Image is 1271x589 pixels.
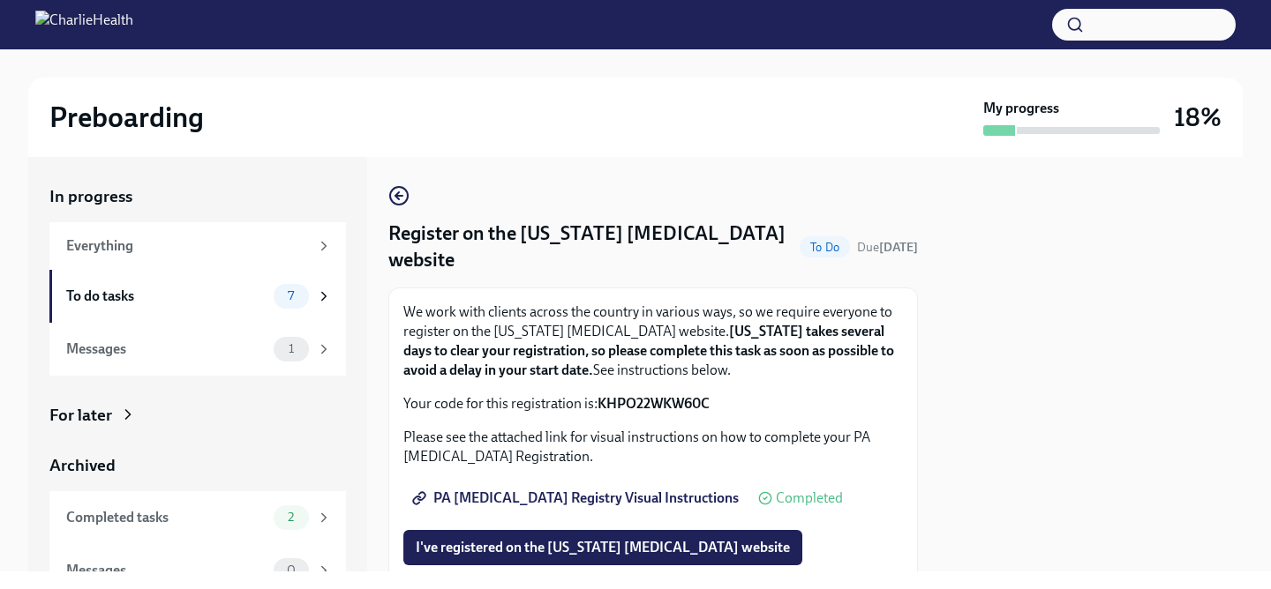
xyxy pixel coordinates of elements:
[49,491,346,544] a: Completed tasks2
[49,222,346,270] a: Everything
[276,563,306,577] span: 0
[66,561,267,580] div: Messages
[49,323,346,376] a: Messages1
[403,323,894,378] strong: [US_STATE] takes several days to clear your registration, so please complete this task as soon as...
[879,240,918,255] strong: [DATE]
[983,99,1059,118] strong: My progress
[49,404,346,427] a: For later
[416,539,790,556] span: I've registered on the [US_STATE] [MEDICAL_DATA] website
[277,289,305,302] span: 7
[66,508,267,527] div: Completed tasks
[49,185,346,208] a: In progress
[403,394,903,414] p: Your code for this registration is:
[403,302,903,380] p: We work with clients across the country in various ways, so we require everyone to register on th...
[1174,101,1222,133] h3: 18%
[598,395,710,412] strong: KHPO22WKW60C
[49,454,346,477] a: Archived
[857,240,918,255] span: Due
[403,481,751,516] a: PA [MEDICAL_DATA] Registry Visual Instructions
[403,530,802,565] button: I've registered on the [US_STATE] [MEDICAL_DATA] website
[388,220,793,273] h4: Register on the [US_STATE] [MEDICAL_DATA] website
[49,404,112,427] div: For later
[66,236,309,256] div: Everything
[403,428,903,466] p: Please see the attached link for visual instructions on how to complete your PA [MEDICAL_DATA] Re...
[35,11,133,39] img: CharlieHealth
[66,339,267,359] div: Messages
[776,491,843,505] span: Completed
[857,239,918,256] span: September 25th, 2025 08:00
[277,511,305,524] span: 2
[800,241,850,254] span: To Do
[278,342,305,355] span: 1
[416,489,739,507] span: PA [MEDICAL_DATA] Registry Visual Instructions
[66,287,267,306] div: To do tasks
[49,270,346,323] a: To do tasks7
[49,100,204,135] h2: Preboarding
